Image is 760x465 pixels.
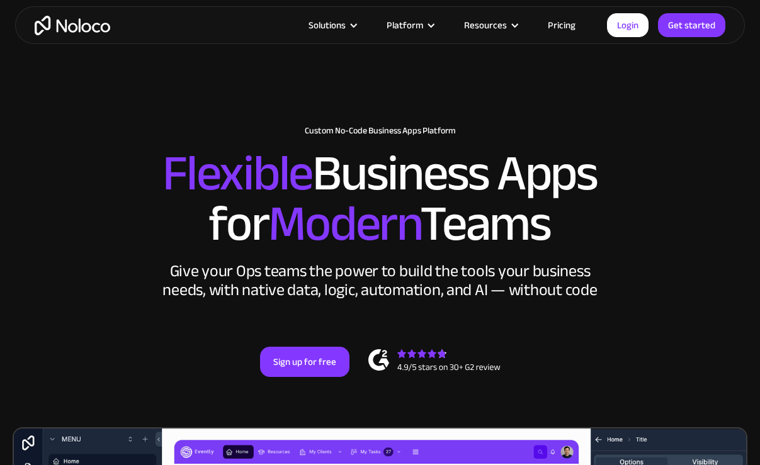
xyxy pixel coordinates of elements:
a: Sign up for free [260,347,349,377]
h2: Business Apps for Teams [13,148,747,249]
div: Resources [448,17,532,33]
div: Give your Ops teams the power to build the tools your business needs, with native data, logic, au... [160,262,601,300]
h1: Custom No-Code Business Apps Platform [13,126,747,136]
a: Get started [658,13,725,37]
div: Platform [371,17,448,33]
div: Solutions [309,17,346,33]
a: Login [607,13,649,37]
span: Modern [268,177,420,271]
a: home [35,16,110,35]
a: Pricing [532,17,591,33]
div: Platform [387,17,423,33]
span: Flexible [162,126,312,220]
div: Resources [464,17,507,33]
div: Solutions [293,17,371,33]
